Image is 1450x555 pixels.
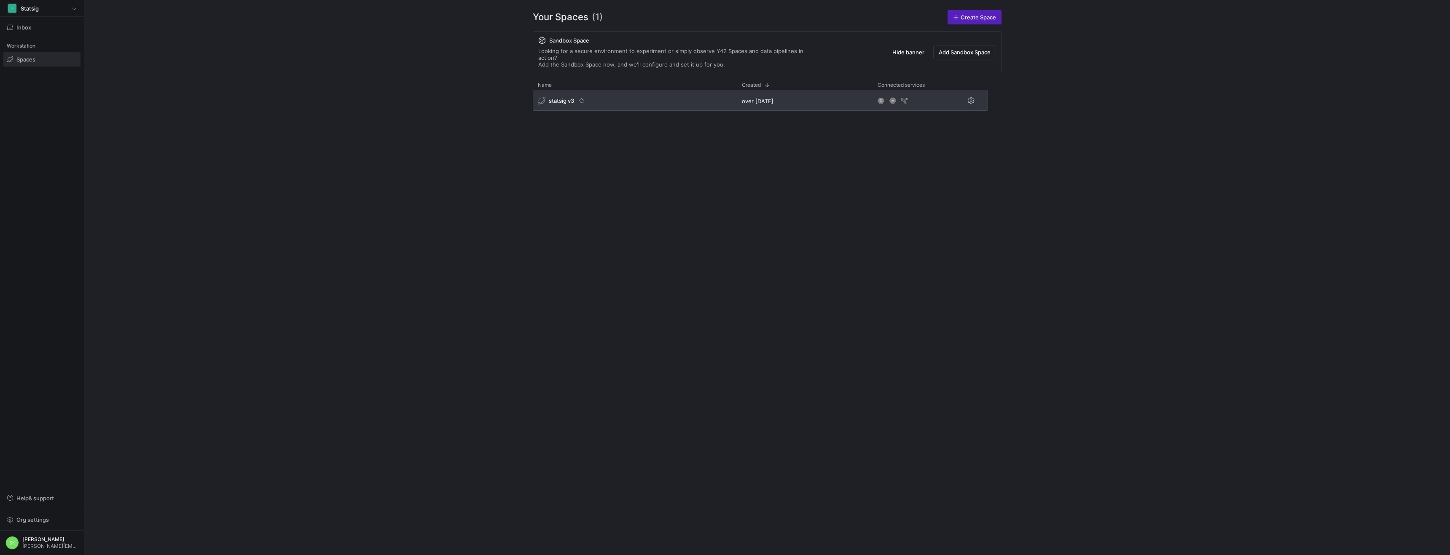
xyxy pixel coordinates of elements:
span: Sandbox Space [549,37,589,44]
span: Hide banner [892,49,924,56]
span: Org settings [16,516,49,523]
span: (1) [592,10,603,24]
span: Inbox [16,24,31,31]
button: Hide banner [887,45,930,59]
button: Org settings [3,512,81,527]
button: SK[PERSON_NAME][PERSON_NAME][EMAIL_ADDRESS][DOMAIN_NAME] [3,534,81,552]
span: Created [742,82,761,88]
span: statsig v3 [549,97,574,104]
div: Looking for a secure environment to experiment or simply observe Y42 Spaces and data pipelines in... [538,48,821,68]
a: Spaces [3,52,81,67]
a: Create Space [948,10,1002,24]
div: S [8,4,16,13]
span: Name [538,82,552,88]
span: over [DATE] [742,98,773,104]
span: [PERSON_NAME] [22,536,78,542]
div: Press SPACE to select this row. [533,91,988,114]
span: Create Space [961,14,996,21]
span: Help & support [16,495,54,502]
a: Org settings [3,517,81,524]
button: Inbox [3,20,81,35]
span: Spaces [16,56,35,63]
span: Add Sandbox Space [939,49,991,56]
div: SK [5,536,19,550]
span: Connected services [878,82,925,88]
button: Help& support [3,491,81,505]
span: Your Spaces [533,10,588,24]
span: Statsig [21,5,39,12]
span: [PERSON_NAME][EMAIL_ADDRESS][DOMAIN_NAME] [22,543,78,549]
div: Workstation [3,40,81,52]
button: Add Sandbox Space [933,45,996,59]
